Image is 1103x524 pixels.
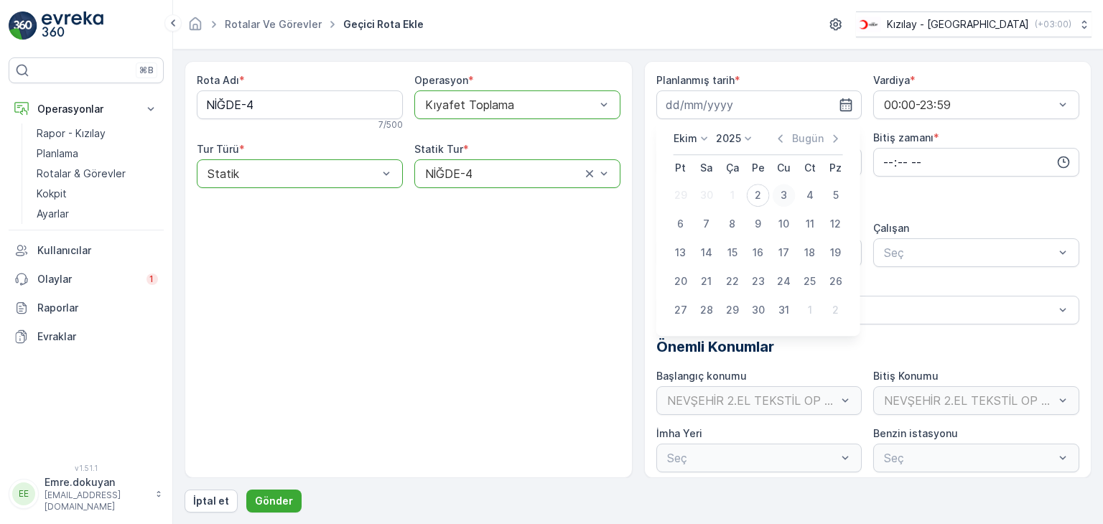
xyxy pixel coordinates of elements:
p: 2025 [716,131,741,146]
button: EEEmre.dokuyan[EMAIL_ADDRESS][DOMAIN_NAME] [9,475,164,513]
label: Bitiş Konumu [873,370,939,382]
label: Başlangıç konumu [656,370,747,382]
div: 9 [747,212,770,235]
div: 3 [773,184,796,207]
button: İptal et [185,490,238,513]
img: logo [9,11,37,40]
div: 10 [773,212,796,235]
img: logo_light-DOdMpM7g.png [42,11,103,40]
div: 24 [773,270,796,293]
button: Operasyonlar [9,95,164,123]
p: Kullanıcılar [37,243,158,258]
img: k%C4%B1z%C4%B1lay_D5CCths_t1JZB0k.png [856,17,881,32]
div: 25 [799,270,822,293]
button: Gönder [246,490,302,513]
button: Kızılay - [GEOGRAPHIC_DATA](+03:00) [856,11,1092,37]
div: EE [12,482,35,505]
p: Bugün [792,131,824,146]
th: Perşembe [745,155,771,181]
div: 4 [799,184,822,207]
div: 28 [695,299,718,322]
span: v 1.51.1 [9,464,164,472]
div: 31 [773,299,796,322]
label: İmha Yeri [656,427,702,439]
p: Emre.dokuyan [45,475,148,490]
p: 1 [149,273,155,285]
div: 16 [747,241,770,264]
div: 5 [824,184,847,207]
div: 30 [747,299,770,322]
div: 29 [721,299,744,322]
span: Geçici Rota Ekle [340,17,427,32]
p: İptal et [193,494,229,508]
a: Rotalar ve Görevler [225,18,322,30]
th: Salı [694,155,720,181]
div: 7 [695,212,718,235]
label: Planlanmış tarih [656,74,735,86]
a: Kokpit [31,184,164,204]
div: 23 [747,270,770,293]
th: Pazartesi [668,155,694,181]
p: Rapor - Kızılay [37,126,106,141]
div: 2 [824,299,847,322]
p: Evraklar [37,329,158,344]
div: 26 [824,270,847,293]
a: Rapor - Kızılay [31,123,164,144]
div: 21 [695,270,718,293]
div: 18 [799,241,822,264]
div: 12 [824,212,847,235]
div: 13 [669,241,692,264]
a: Kullanıcılar [9,236,164,265]
div: 1 [721,184,744,207]
p: Olaylar [37,272,138,286]
label: Bitiş zamanı [873,131,934,144]
p: Ayarlar [37,207,69,221]
input: dd/mm/yyyy [656,90,862,119]
p: 7 / 500 [378,119,403,131]
p: Kokpit [37,187,67,201]
p: ( +03:00 ) [1035,19,1071,30]
div: 30 [695,184,718,207]
div: 1 [799,299,822,322]
th: Cumartesi [797,155,823,181]
label: Çalışan [873,222,909,234]
a: Ayarlar [31,204,164,224]
a: Planlama [31,144,164,164]
label: Operasyon [414,74,468,86]
label: Benzin istasyonu [873,427,958,439]
label: Statik Tur [414,143,463,155]
p: ⌘B [139,65,154,76]
p: Gönder [255,494,293,508]
p: Planlama [37,146,78,161]
a: Evraklar [9,322,164,351]
p: Rotalar & Görevler [37,167,126,181]
th: Çarşamba [720,155,745,181]
a: Raporlar [9,294,164,322]
p: Ekim [674,131,697,146]
label: Rota Adı [197,74,239,86]
p: Operasyonlar [37,102,135,116]
a: Olaylar1 [9,265,164,294]
div: 29 [669,184,692,207]
div: 19 [824,241,847,264]
div: 11 [799,212,822,235]
label: Vardiya [873,74,910,86]
div: 8 [721,212,744,235]
div: 22 [721,270,744,293]
th: Cuma [771,155,797,181]
p: Seç [667,301,1055,319]
th: Pazar [823,155,849,181]
a: Rotalar & Görevler [31,164,164,184]
div: 6 [669,212,692,235]
div: 15 [721,241,744,264]
p: Kızılay - [GEOGRAPHIC_DATA] [887,17,1029,32]
div: 20 [669,270,692,293]
a: Ana Sayfa [187,22,203,34]
div: 14 [695,241,718,264]
p: Seç [884,244,1054,261]
p: [EMAIL_ADDRESS][DOMAIN_NAME] [45,490,148,513]
div: 27 [669,299,692,322]
div: 2 [747,184,770,207]
p: Önemli Konumlar [656,336,1080,357]
div: 17 [773,241,796,264]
